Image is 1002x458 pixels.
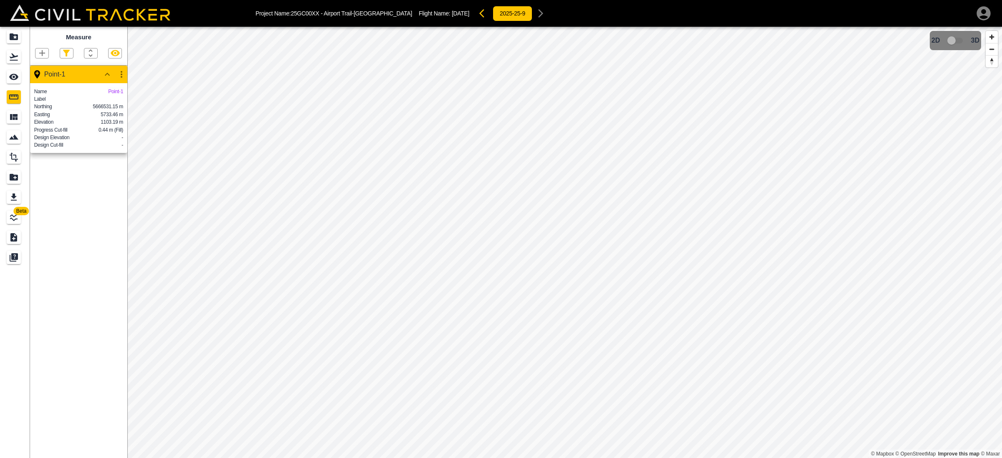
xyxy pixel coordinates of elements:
span: 2D [931,37,940,44]
button: Zoom in [986,31,998,43]
p: Flight Name: [419,10,469,17]
a: Mapbox [871,451,894,457]
canvas: Map [127,27,1002,458]
button: Reset bearing to north [986,55,998,67]
a: Maxar [981,451,1000,457]
a: Map feedback [938,451,979,457]
span: 3D model not uploaded yet [944,33,968,48]
a: OpenStreetMap [896,451,936,457]
span: [DATE] [452,10,469,17]
span: 3D [971,37,979,44]
button: 2025-25-9 [493,6,532,21]
button: Zoom out [986,43,998,55]
p: Project Name: 25GC00XX - Airport Trail-[GEOGRAPHIC_DATA] [256,10,412,17]
img: Civil Tracker [10,5,170,21]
